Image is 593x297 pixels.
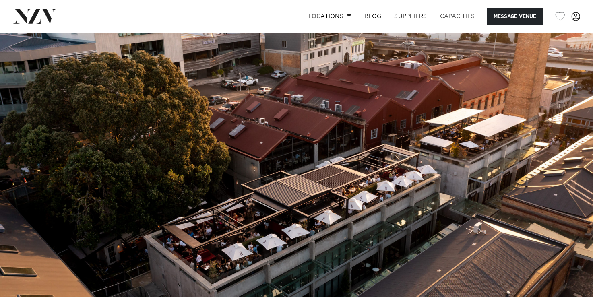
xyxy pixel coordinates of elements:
a: SUPPLIERS [388,8,433,25]
img: nzv-logo.png [13,9,57,23]
a: BLOG [358,8,388,25]
a: Locations [302,8,358,25]
a: Capacities [434,8,481,25]
button: Message Venue [487,8,543,25]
